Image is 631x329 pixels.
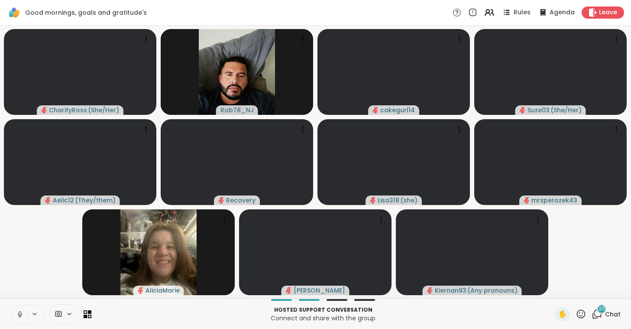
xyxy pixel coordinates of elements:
span: 20 [599,305,605,313]
span: audio-muted [45,197,51,203]
span: ( she ) [400,196,417,205]
span: Chat [605,310,621,319]
span: audio-muted [372,107,379,113]
span: Rob78_NJ [220,106,254,114]
span: audio-muted [524,197,530,203]
img: ShareWell Logomark [7,5,22,20]
img: Rob78_NJ [199,29,275,115]
span: audio-muted [520,107,526,113]
span: Leave [599,8,617,17]
span: ( She/Her ) [88,106,119,114]
span: ✋ [558,309,567,319]
span: audio-muted [41,107,47,113]
span: Recovery [226,196,256,205]
span: audio-muted [286,287,292,293]
p: Connect and share with the group [97,314,550,322]
span: Rules [514,8,531,17]
span: Kiernan93 [435,286,466,295]
span: audio-muted [138,287,144,293]
span: CharityRoss [49,106,87,114]
span: cakegurl14 [380,106,415,114]
span: Agenda [550,8,575,17]
span: Suze03 [527,106,550,114]
span: ( They/them ) [75,196,116,205]
span: ( Any pronouns ) [467,286,518,295]
span: ( She/Her ) [550,106,582,114]
span: Aelic12 [53,196,74,205]
p: Hosted support conversation [97,306,550,314]
span: audio-muted [427,287,433,293]
span: audio-muted [370,197,376,203]
span: [PERSON_NAME] [294,286,345,295]
span: audio-muted [218,197,224,203]
span: Lisa318 [378,196,399,205]
span: AliciaMarie [146,286,180,295]
img: AliciaMarie [120,209,197,295]
span: mrsperozek43 [531,196,577,205]
span: Good mornings, goals and gratitude's [25,8,147,17]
